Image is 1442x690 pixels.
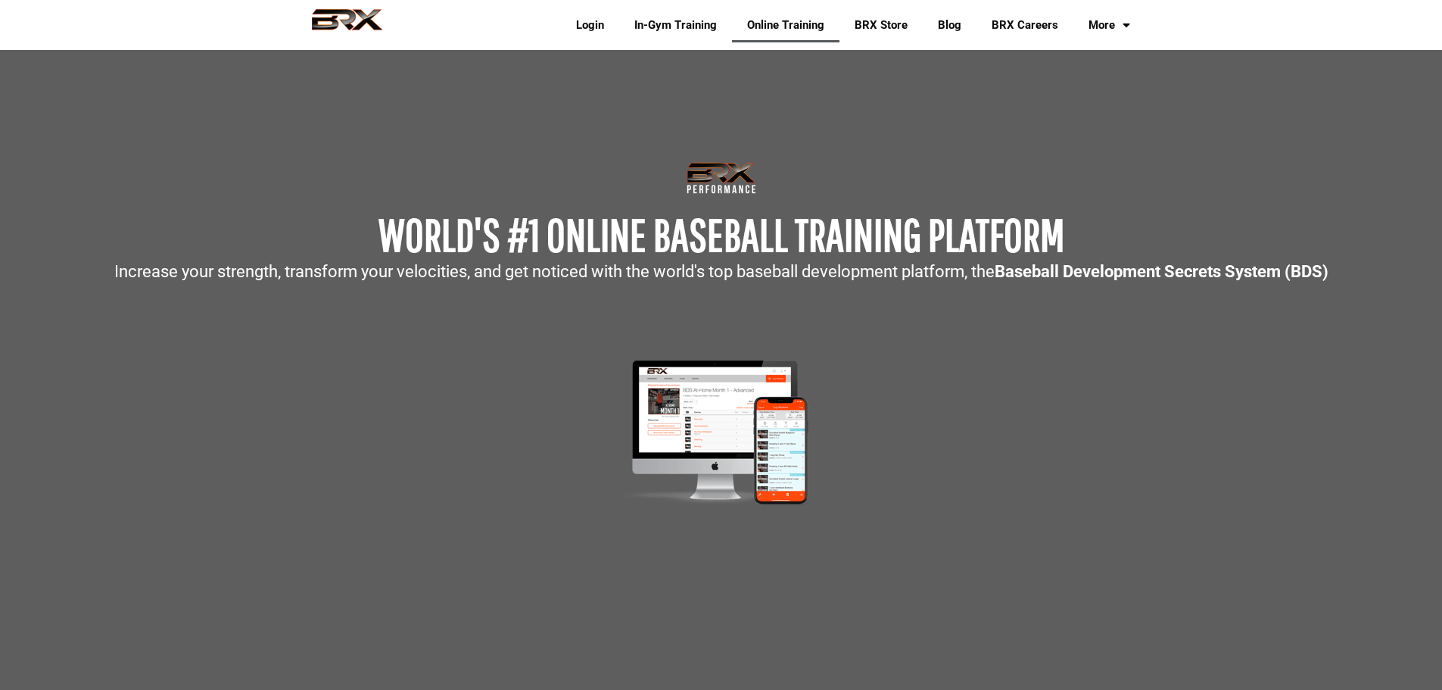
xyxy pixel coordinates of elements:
[976,8,1073,42] a: BRX Careers
[619,8,732,42] a: In-Gym Training
[732,8,839,42] a: Online Training
[839,8,923,42] a: BRX Store
[550,8,1145,42] div: Navigation Menu
[561,8,619,42] a: Login
[1073,8,1145,42] a: More
[684,159,758,197] img: Transparent-Black-BRX-Logo-White-Performance
[297,8,397,42] img: BRX Performance
[601,356,841,508] img: Mockup-2-large
[923,8,976,42] a: Blog
[8,264,1434,280] p: Increase your strength, transform your velocities, and get noticed with the world's top baseball ...
[995,262,1328,281] strong: Baseball Development Secrets System (BDS)
[378,208,1064,261] span: WORLD'S #1 ONLINE BASEBALL TRAINING PLATFORM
